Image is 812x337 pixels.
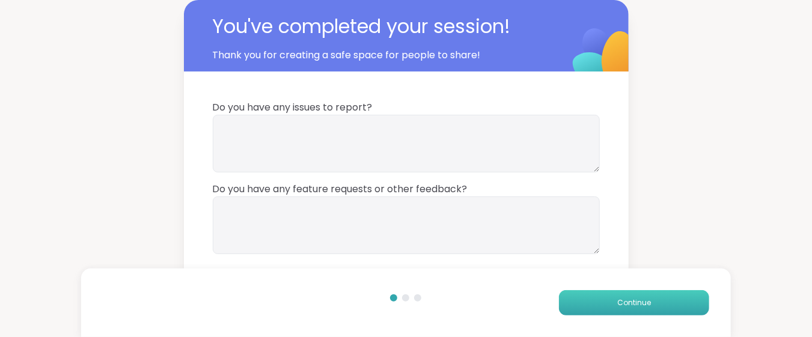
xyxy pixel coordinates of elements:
button: Continue [559,290,709,315]
span: You've completed your session! [213,12,561,41]
span: Thank you for creating a safe space for people to share! [213,48,543,62]
span: Do you have any issues to report? [213,100,600,115]
span: Continue [617,297,651,308]
span: Do you have any feature requests or other feedback? [213,182,600,196]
